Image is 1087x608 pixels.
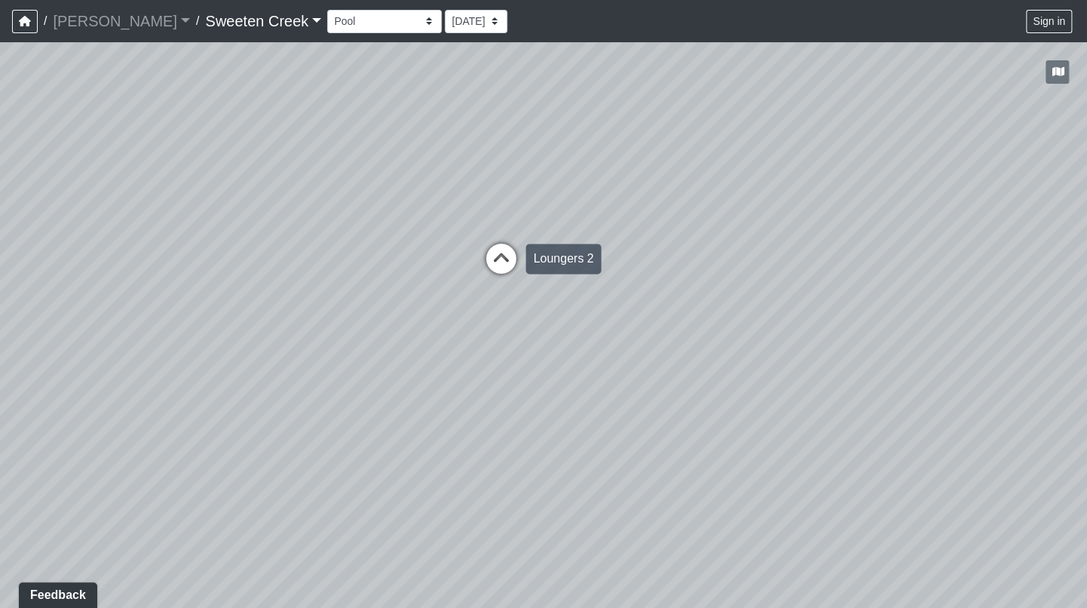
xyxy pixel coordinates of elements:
iframe: Ybug feedback widget [11,578,100,608]
div: Loungers 2 [525,244,601,274]
span: / [190,6,205,36]
a: [PERSON_NAME] [53,6,190,36]
span: / [38,6,53,36]
a: Sweeten Creek [205,6,321,36]
button: Sign in [1026,10,1072,33]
